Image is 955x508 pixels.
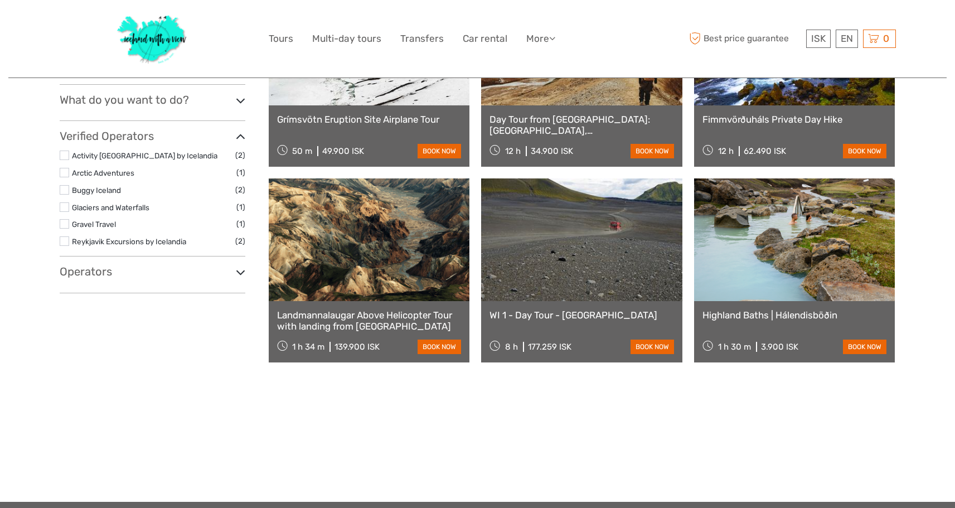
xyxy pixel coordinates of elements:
[72,168,134,177] a: Arctic Adventures
[744,146,786,156] div: 62.490 ISK
[843,340,886,354] a: book now
[72,186,121,195] a: Buggy Iceland
[112,8,193,69] img: 1077-ca632067-b948-436b-9c7a-efe9894e108b_logo_big.jpg
[702,114,887,125] a: Fimmvörðuháls Private Day Hike
[292,146,312,156] span: 50 m
[528,342,571,352] div: 177.259 ISK
[335,342,380,352] div: 139.900 ISK
[526,31,555,47] a: More
[236,217,245,230] span: (1)
[418,144,461,158] a: book now
[489,114,674,137] a: Day Tour from [GEOGRAPHIC_DATA]: [GEOGRAPHIC_DATA], [GEOGRAPHIC_DATA], [GEOGRAPHIC_DATA] and [GEO...
[505,146,521,156] span: 12 h
[72,220,116,229] a: Gravel Travel
[235,183,245,196] span: (2)
[236,201,245,214] span: (1)
[400,31,444,47] a: Transfers
[489,309,674,321] a: WI 1 - Day Tour - [GEOGRAPHIC_DATA]
[531,146,573,156] div: 34.900 ISK
[72,151,217,160] a: Activity [GEOGRAPHIC_DATA] by Icelandia
[836,30,858,48] div: EN
[761,342,798,352] div: 3.900 ISK
[277,114,462,125] a: Grímsvötn Eruption Site Airplane Tour
[292,342,324,352] span: 1 h 34 m
[72,237,186,246] a: Reykjavik Excursions by Icelandia
[811,33,826,44] span: ISK
[60,93,245,107] h3: What do you want to do?
[881,33,891,44] span: 0
[277,309,462,332] a: Landmannalaugar Above Helicopter Tour with landing from [GEOGRAPHIC_DATA]
[631,144,674,158] a: book now
[718,146,734,156] span: 12 h
[418,340,461,354] a: book now
[463,31,507,47] a: Car rental
[718,342,751,352] span: 1 h 30 m
[322,146,364,156] div: 49.900 ISK
[505,342,518,352] span: 8 h
[702,309,887,321] a: Highland Baths | Hálendisböðin
[236,166,245,179] span: (1)
[843,144,886,158] a: book now
[60,265,245,278] h3: Operators
[72,203,149,212] a: Glaciers and Waterfalls
[60,129,245,143] h3: Verified Operators
[687,30,803,48] span: Best price guarantee
[631,340,674,354] a: book now
[269,31,293,47] a: Tours
[235,149,245,162] span: (2)
[235,235,245,248] span: (2)
[312,31,381,47] a: Multi-day tours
